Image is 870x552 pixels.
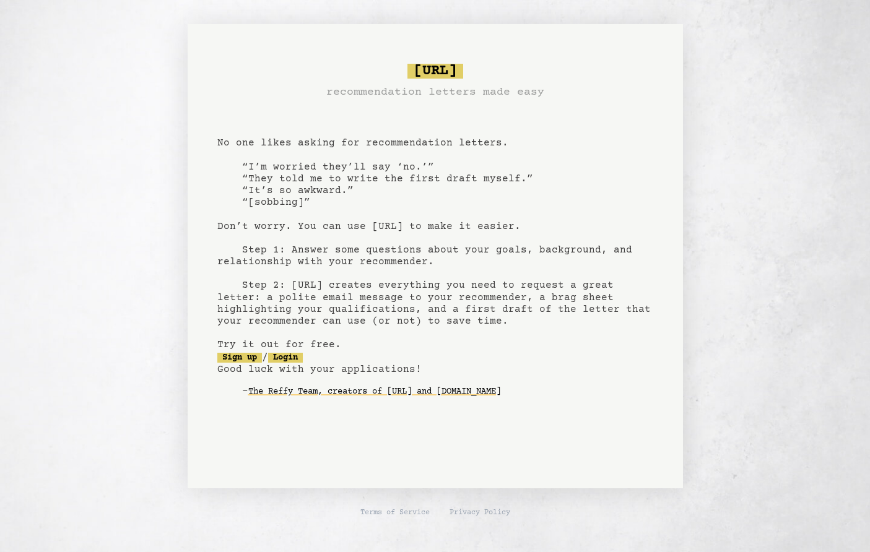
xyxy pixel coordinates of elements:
[248,382,501,402] a: The Reffy Team, creators of [URL] and [DOMAIN_NAME]
[217,353,262,363] a: Sign up
[217,59,653,421] pre: No one likes asking for recommendation letters. “I’m worried they’ll say ‘no.’” “They told me to ...
[360,508,430,518] a: Terms of Service
[268,353,303,363] a: Login
[242,386,653,398] div: -
[407,64,463,79] span: [URL]
[326,84,544,101] h3: recommendation letters made easy
[450,508,510,518] a: Privacy Policy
